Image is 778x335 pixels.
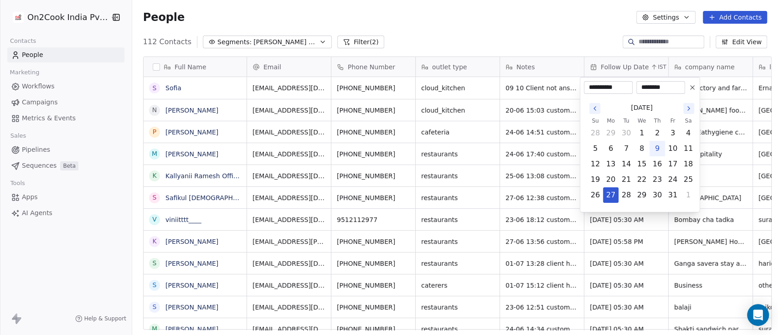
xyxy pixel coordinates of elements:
[649,116,665,125] th: Thursday
[681,172,696,187] button: Saturday, October 25th, 2025
[618,116,634,125] th: Tuesday
[603,157,618,171] button: Monday, October 13th, 2025
[619,172,634,187] button: Tuesday, October 21st, 2025
[634,141,649,156] button: Wednesday, October 8th, 2025
[587,116,603,125] th: Sunday
[589,103,600,114] button: Go to the Previous Month
[588,172,603,187] button: Sunday, October 19th, 2025
[650,172,665,187] button: Thursday, October 23rd, 2025
[588,126,603,140] button: Sunday, September 28th, 2025
[634,157,649,171] button: Wednesday, October 15th, 2025
[681,126,696,140] button: Saturday, October 4th, 2025
[603,188,618,202] button: Monday, October 27th, 2025, selected
[634,116,649,125] th: Wednesday
[650,157,665,171] button: Thursday, October 16th, 2025
[665,172,680,187] button: Friday, October 24th, 2025
[603,116,618,125] th: Monday
[681,141,696,156] button: Saturday, October 11th, 2025
[619,188,634,202] button: Tuesday, October 28th, 2025
[665,116,680,125] th: Friday
[603,126,618,140] button: Monday, September 29th, 2025
[619,126,634,140] button: Tuesday, September 30th, 2025
[681,157,696,171] button: Saturday, October 18th, 2025
[634,172,649,187] button: Wednesday, October 22nd, 2025
[634,188,649,202] button: Wednesday, October 29th, 2025
[588,141,603,156] button: Sunday, October 5th, 2025
[587,116,696,203] table: October 2025
[665,188,680,202] button: Friday, October 31st, 2025
[588,188,603,202] button: Sunday, October 26th, 2025
[681,188,696,202] button: Saturday, November 1st, 2025
[634,126,649,140] button: Wednesday, October 1st, 2025
[665,157,680,171] button: Friday, October 17th, 2025
[650,188,665,202] button: Thursday, October 30th, 2025
[650,141,665,156] button: Today, Thursday, October 9th, 2025
[683,103,694,114] button: Go to the Next Month
[665,141,680,156] button: Friday, October 10th, 2025
[588,157,603,171] button: Sunday, October 12th, 2025
[603,172,618,187] button: Monday, October 20th, 2025
[650,126,665,140] button: Thursday, October 2nd, 2025
[680,116,696,125] th: Saturday
[603,141,618,156] button: Monday, October 6th, 2025
[619,157,634,171] button: Tuesday, October 14th, 2025
[665,126,680,140] button: Friday, October 3rd, 2025
[631,103,652,113] span: [DATE]
[619,141,634,156] button: Tuesday, October 7th, 2025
